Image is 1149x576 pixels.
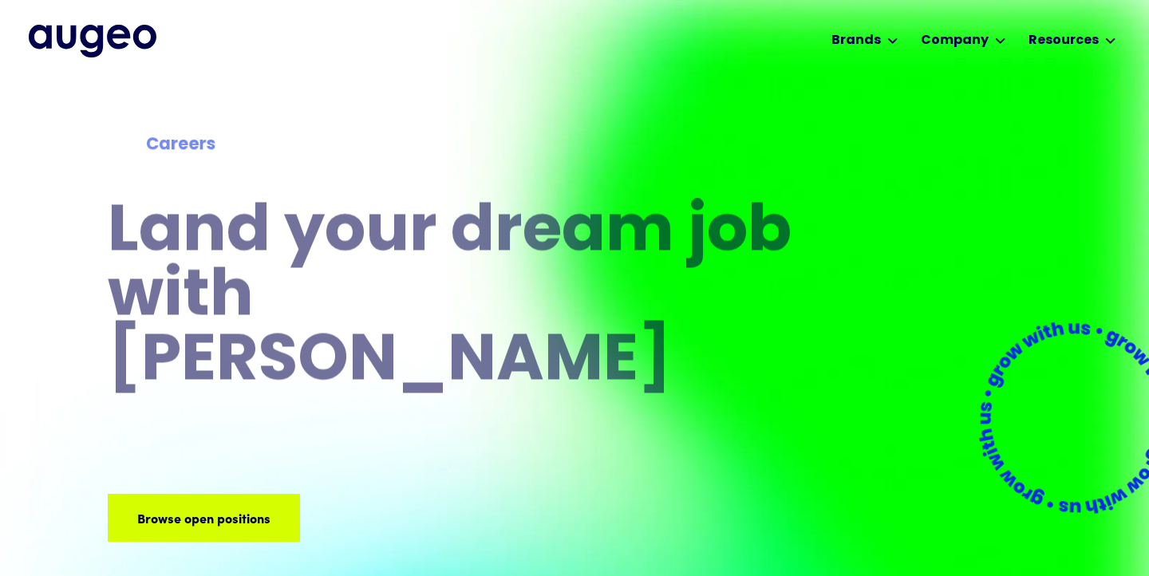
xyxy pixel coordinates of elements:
a: Browse open positions [108,494,300,542]
div: Company [921,31,989,50]
img: Augeo's full logo in midnight blue. [29,25,156,57]
div: Resources [1029,31,1099,50]
a: home [29,25,156,57]
div: Brands [831,31,881,50]
h1: Land your dream job﻿ with [PERSON_NAME] [108,201,797,395]
strong: Careers [146,136,215,153]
